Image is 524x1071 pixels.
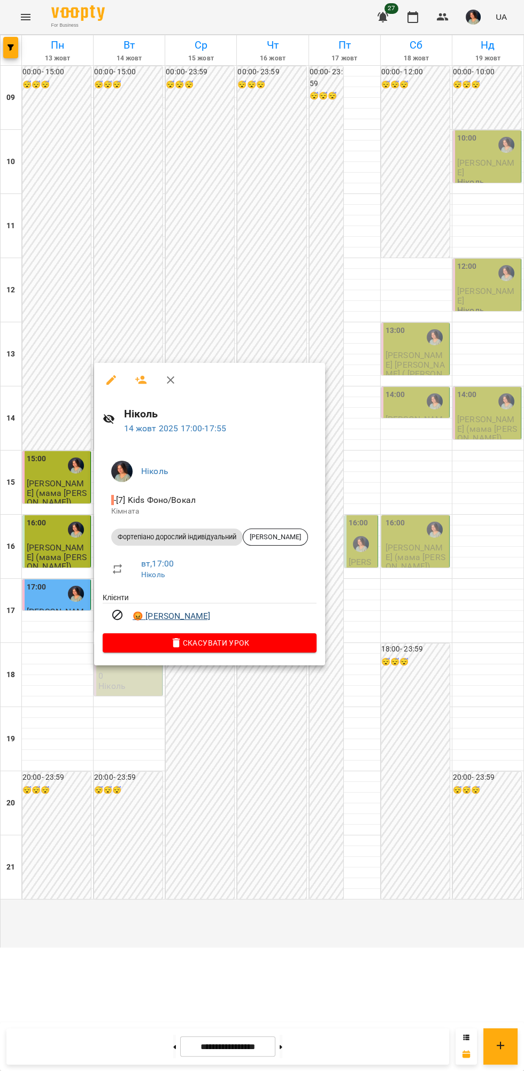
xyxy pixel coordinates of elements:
[124,423,227,433] a: 14 жовт 2025 17:00-17:55
[141,570,165,579] a: Ніколь
[141,466,168,476] a: Ніколь
[111,506,308,517] p: Кімната
[103,592,317,633] ul: Клієнти
[103,633,317,653] button: Скасувати Урок
[124,406,317,422] h6: Ніколь
[111,637,308,649] span: Скасувати Урок
[111,461,133,482] img: e7cc86ff2ab213a8ed988af7ec1c5bbe.png
[141,558,174,569] a: вт , 17:00
[243,529,308,546] div: [PERSON_NAME]
[133,610,210,623] a: 😡 [PERSON_NAME]
[243,532,307,542] span: [PERSON_NAME]
[111,532,243,542] span: Фортепіано дорослий індивідуальний
[111,609,124,622] svg: Візит скасовано
[111,495,198,505] span: - [7] Kids Фоно/Вокал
